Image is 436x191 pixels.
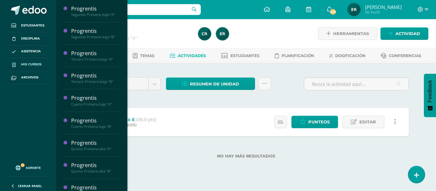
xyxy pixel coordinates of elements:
[60,4,201,15] input: Busca un usuario...
[21,75,38,80] span: Archivos
[427,80,433,102] span: Feedback
[71,139,120,147] div: Progrentis
[71,50,120,62] a: ProgrentisTercero Primaria baja "A"
[21,23,44,28] span: Estudiantes
[178,53,206,58] span: Actividades
[389,53,421,58] span: Conferencias
[80,35,191,41] div: Segundo Primaria baja 'A'
[71,162,120,169] div: Progrentis
[21,49,41,54] span: Asistencia
[71,50,120,57] div: Progrentis
[216,27,229,40] img: 5c384eb2ea0174d85097e364ebdd71e5.png
[318,27,377,40] a: Herramientas
[71,147,120,151] div: Quinto Primaria alta "A"
[282,53,314,58] span: Planificación
[71,102,120,107] div: Cuarto Primaria baja "A"
[80,26,191,35] h1: Progrentis
[26,165,41,170] span: Soporte
[71,27,120,39] a: ProgrentisSegundo Primaria baja "B"
[275,51,314,61] a: Planificación
[335,53,365,58] span: Dosificación
[329,8,336,15] span: 472
[71,72,120,79] div: Progrentis
[5,58,51,71] a: Mis cursos
[71,169,120,173] div: Quinto Primaria alta "B"
[5,71,51,84] a: Archivos
[170,51,206,61] a: Actividades
[8,159,49,175] a: Soporte
[134,117,156,122] strong: (100.0 pts)
[381,51,421,61] a: Conferencias
[329,51,365,61] a: Dosificación
[18,184,42,188] span: Cerrar panel
[230,53,259,58] span: Estudiantes
[348,3,360,16] img: 5c384eb2ea0174d85097e364ebdd71e5.png
[71,72,120,84] a: ProgrentisTercero Primaria baja "B"
[395,28,420,40] span: Actividad
[21,62,41,67] span: Mis cursos
[83,154,409,158] label: No hay más resultados
[221,51,259,61] a: Estudiantes
[71,5,120,17] a: ProgrentisSegundo Primaria baja "A"
[133,51,154,61] a: Temas
[304,78,409,90] input: Busca la actividad aquí...
[5,19,51,32] a: Estudiantes
[71,27,120,35] div: Progrentis
[21,36,40,41] span: Disciplina
[291,116,338,128] a: Punteos
[198,27,211,40] img: 19436fc6d9716341a8510cf58c6830a2.png
[71,12,120,17] div: Segundo Primaria baja "A"
[5,45,51,58] a: Asistencia
[71,117,120,124] div: Progrentis
[5,32,51,45] a: Disciplina
[71,5,120,12] div: Progrentis
[71,35,120,39] div: Segundo Primaria baja "B"
[308,116,330,128] span: Punteos
[333,28,369,40] span: Herramientas
[365,4,402,10] span: [PERSON_NAME]
[424,74,436,117] button: Feedback - Mostrar encuesta
[140,53,154,58] span: Temas
[71,162,120,173] a: ProgrentisQuinto Primaria alta "B"
[71,79,120,84] div: Tercero Primaria baja "B"
[71,94,120,102] div: Progrentis
[71,124,120,129] div: Cuarto Primaria baja "B"
[166,77,255,90] a: Resumen de unidad
[359,116,376,128] span: Editar
[71,94,120,106] a: ProgrentisCuarto Primaria baja "A"
[365,10,402,15] span: Mi Perfil
[190,78,239,90] span: Resumen de unidad
[71,117,120,129] a: ProgrentisCuarto Primaria baja "B"
[380,27,428,40] a: Actividad
[71,139,120,151] a: ProgrentisQuinto Primaria alta "A"
[71,57,120,62] div: Tercero Primaria baja "A"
